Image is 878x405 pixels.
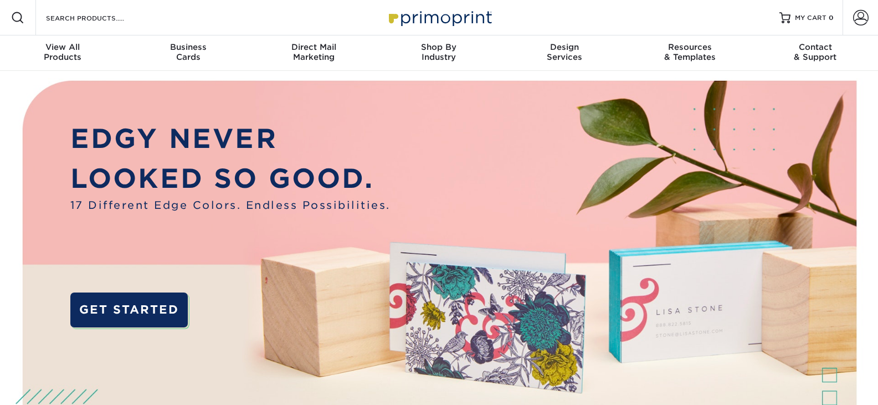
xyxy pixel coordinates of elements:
[125,42,250,52] span: Business
[502,42,627,62] div: Services
[627,35,752,71] a: Resources& Templates
[70,198,391,214] span: 17 Different Edge Colors. Endless Possibilities.
[384,6,495,29] img: Primoprint
[45,11,153,24] input: SEARCH PRODUCTS.....
[376,42,501,52] span: Shop By
[125,35,250,71] a: BusinessCards
[70,158,391,198] p: LOOKED SO GOOD.
[376,42,501,62] div: Industry
[627,42,752,62] div: & Templates
[502,35,627,71] a: DesignServices
[753,42,878,62] div: & Support
[753,35,878,71] a: Contact& Support
[251,42,376,62] div: Marketing
[795,13,826,23] span: MY CART
[70,293,188,327] a: GET STARTED
[125,42,250,62] div: Cards
[753,42,878,52] span: Contact
[502,42,627,52] span: Design
[376,35,501,71] a: Shop ByIndustry
[627,42,752,52] span: Resources
[251,42,376,52] span: Direct Mail
[70,119,391,158] p: EDGY NEVER
[251,35,376,71] a: Direct MailMarketing
[829,14,834,22] span: 0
